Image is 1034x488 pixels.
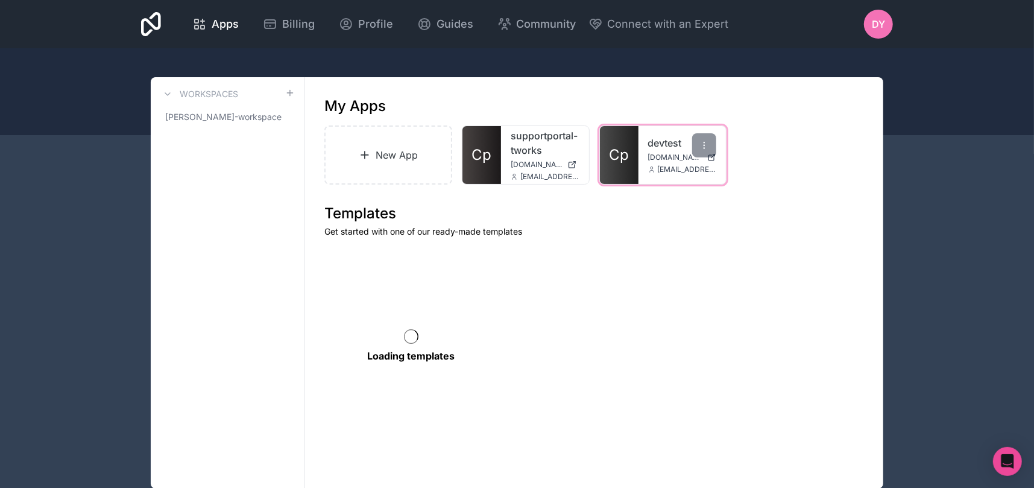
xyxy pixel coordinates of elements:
span: [DOMAIN_NAME] [648,153,703,162]
span: Connect with an Expert [608,16,729,33]
div: Open Intercom Messenger [993,447,1022,476]
a: Guides [408,11,483,37]
span: [DOMAIN_NAME] [511,160,563,170]
a: Cp [462,126,501,184]
a: Billing [253,11,324,37]
a: devtest [648,136,717,150]
span: Billing [282,16,315,33]
a: supportportal-tworks [511,128,579,157]
a: Cp [600,126,638,184]
a: Workspaces [160,87,238,101]
a: [DOMAIN_NAME] [648,153,717,162]
h3: Workspaces [180,88,238,100]
a: Profile [329,11,403,37]
span: Cp [471,145,491,165]
span: Community [517,16,576,33]
a: Community [488,11,586,37]
h1: My Apps [324,97,386,116]
button: Connect with an Expert [588,16,729,33]
p: Get started with one of our ready-made templates [324,226,864,238]
span: Profile [358,16,393,33]
span: Cp [609,145,629,165]
h1: Templates [324,204,864,223]
span: [EMAIL_ADDRESS][DOMAIN_NAME] [658,165,717,174]
span: Guides [437,16,473,33]
span: [EMAIL_ADDRESS][DOMAIN_NAME] [520,172,579,182]
a: [PERSON_NAME]-workspace [160,106,295,128]
a: [DOMAIN_NAME] [511,160,579,170]
a: Apps [183,11,248,37]
span: Apps [212,16,239,33]
a: New App [324,125,452,185]
span: [PERSON_NAME]-workspace [165,111,282,123]
p: Loading templates [367,349,455,363]
span: DY [872,17,885,31]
